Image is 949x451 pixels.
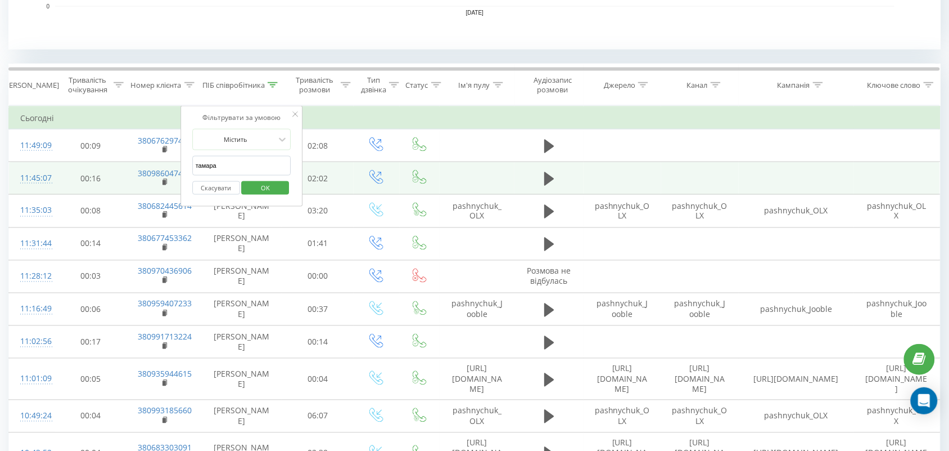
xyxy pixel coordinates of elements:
div: Фільтрувати за умовою [192,112,291,123]
td: pashnychuk_OLX [584,195,661,227]
div: Ключове слово [867,81,921,90]
div: Тривалість очікування [65,75,111,95]
a: 380993185660 [138,405,192,416]
td: 00:08 [55,195,126,227]
div: Номер клієнта [131,81,182,90]
div: 11:49:09 [20,135,43,157]
td: pashnychuk_Jooble [739,293,854,326]
a: 380935944615 [138,369,192,379]
button: Скасувати [192,181,240,195]
a: 380676297412 [138,135,192,146]
div: Тривалість розмови [292,75,338,95]
td: 00:17 [55,326,126,359]
a: 380986047433 [138,168,192,178]
td: 00:03 [55,260,126,293]
td: 06:07 [282,400,354,432]
text: 0 [46,3,49,10]
td: pashnychuk_OLX [854,195,940,227]
span: OK [250,179,281,197]
div: ПІБ співробітника [202,81,265,90]
div: 11:16:49 [20,298,43,320]
td: 01:41 [282,227,354,260]
div: 10:49:24 [20,405,43,427]
td: 00:04 [55,400,126,432]
div: Статус [406,81,428,90]
div: Джерело [604,81,635,90]
td: [PERSON_NAME] [201,227,282,260]
button: OK [242,181,290,195]
div: Тип дзвінка [361,75,386,95]
a: 380970436906 [138,266,192,276]
td: pashnychuk_OLX [584,400,661,432]
td: pashnychuk_Jooble [440,293,514,326]
a: 380682445614 [138,200,192,211]
td: [PERSON_NAME] [201,359,282,400]
div: 11:02:56 [20,331,43,353]
td: 02:02 [282,162,354,195]
div: Ім'я пулу [459,81,490,90]
td: [PERSON_NAME] [201,293,282,326]
td: pashnychuk_OLX [854,400,940,432]
td: 00:00 [282,260,354,293]
a: 380991713224 [138,332,192,342]
div: 11:01:09 [20,368,43,390]
div: Open Intercom Messenger [911,387,938,414]
div: [PERSON_NAME] [2,81,59,90]
td: [URL][DOMAIN_NAME] [440,359,514,400]
td: pashnychuk_Jooble [854,293,940,326]
div: 11:45:07 [20,167,43,189]
td: Сьогодні [9,107,941,130]
td: pashnychuk_OLX [661,195,739,227]
span: Розмова не відбулась [527,266,571,287]
td: 00:14 [55,227,126,260]
td: 03:20 [282,195,354,227]
td: pashnychuk_Jooble [661,293,739,326]
td: pashnychuk_OLX [440,400,514,432]
td: pashnychuk_OLX [739,400,854,432]
div: Аудіозапис розмови [525,75,581,95]
a: 380959407233 [138,298,192,309]
td: [URL][DOMAIN_NAME] [854,359,940,400]
td: pashnychuk_Jooble [584,293,661,326]
td: [URL][DOMAIN_NAME] [584,359,661,400]
text: [DATE] [466,10,484,16]
td: 00:04 [282,359,354,400]
td: 00:05 [55,359,126,400]
div: 11:35:03 [20,200,43,222]
td: [PERSON_NAME] [201,195,282,227]
td: pashnychuk_OLX [739,195,854,227]
td: 02:08 [282,130,354,162]
div: 11:28:12 [20,266,43,288]
td: 00:14 [282,326,354,359]
td: pashnychuk_OLX [661,400,739,432]
td: 00:16 [55,162,126,195]
td: 00:06 [55,293,126,326]
div: Кампанія [778,81,810,90]
td: [PERSON_NAME] [201,260,282,293]
td: [PERSON_NAME] [201,400,282,432]
td: [URL][DOMAIN_NAME] [661,359,739,400]
td: 00:37 [282,293,354,326]
td: [URL][DOMAIN_NAME] [739,359,854,400]
td: 00:09 [55,130,126,162]
td: [PERSON_NAME] [201,326,282,359]
div: Канал [687,81,708,90]
td: pashnychuk_OLX [440,195,514,227]
div: 11:31:44 [20,233,43,255]
a: 380677453362 [138,233,192,244]
input: Введіть значення [192,156,291,176]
